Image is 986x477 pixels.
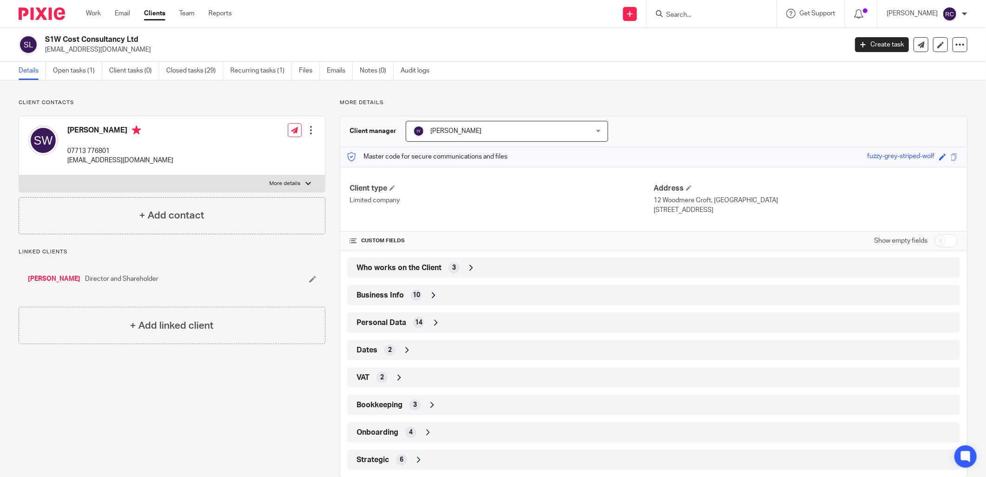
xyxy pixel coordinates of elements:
[350,237,654,245] h4: CUSTOM FIELDS
[409,428,413,437] span: 4
[208,9,232,18] a: Reports
[19,99,325,106] p: Client contacts
[19,7,65,20] img: Pixie
[85,274,158,284] span: Director and Shareholder
[855,37,909,52] a: Create task
[139,208,204,223] h4: + Add contact
[45,35,682,45] h2: S1W Cost Consultancy Ltd
[19,62,46,80] a: Details
[654,184,958,193] h4: Address
[19,35,38,54] img: svg%3E
[347,152,507,161] p: Master code for secure communications and files
[357,373,370,383] span: VAT
[357,428,398,437] span: Onboarding
[179,9,195,18] a: Team
[144,9,165,18] a: Clients
[665,11,749,20] input: Search
[130,318,214,333] h4: + Add linked client
[654,205,958,215] p: [STREET_ADDRESS]
[357,345,377,355] span: Dates
[132,126,141,135] i: Primary
[350,184,654,193] h4: Client type
[887,9,938,18] p: [PERSON_NAME]
[452,263,456,272] span: 3
[867,152,934,162] div: fuzzy-grey-striped-wolf
[413,400,417,410] span: 3
[357,318,406,328] span: Personal Data
[430,128,481,134] span: [PERSON_NAME]
[53,62,102,80] a: Open tasks (1)
[388,345,392,355] span: 2
[654,196,958,205] p: 12 Woodmere Croft, [GEOGRAPHIC_DATA]
[67,146,173,156] p: 07713 776801
[270,180,301,187] p: More details
[401,62,436,80] a: Audit logs
[357,455,389,465] span: Strategic
[400,455,403,464] span: 6
[350,126,396,136] h3: Client manager
[19,248,325,256] p: Linked clients
[67,126,173,137] h4: [PERSON_NAME]
[327,62,353,80] a: Emails
[360,62,394,80] a: Notes (0)
[799,10,835,17] span: Get Support
[115,9,130,18] a: Email
[28,126,58,155] img: svg%3E
[380,373,384,382] span: 2
[340,99,967,106] p: More details
[357,263,441,273] span: Who works on the Client
[109,62,159,80] a: Client tasks (0)
[86,9,101,18] a: Work
[45,45,841,54] p: [EMAIL_ADDRESS][DOMAIN_NAME]
[350,196,654,205] p: Limited company
[415,318,422,327] span: 14
[357,291,404,300] span: Business Info
[413,126,424,137] img: svg%3E
[230,62,292,80] a: Recurring tasks (1)
[357,400,402,410] span: Bookkeeping
[67,156,173,165] p: [EMAIL_ADDRESS][DOMAIN_NAME]
[28,274,80,284] a: [PERSON_NAME]
[166,62,223,80] a: Closed tasks (29)
[874,236,928,245] label: Show empty fields
[942,7,957,21] img: svg%3E
[299,62,320,80] a: Files
[413,291,420,300] span: 10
